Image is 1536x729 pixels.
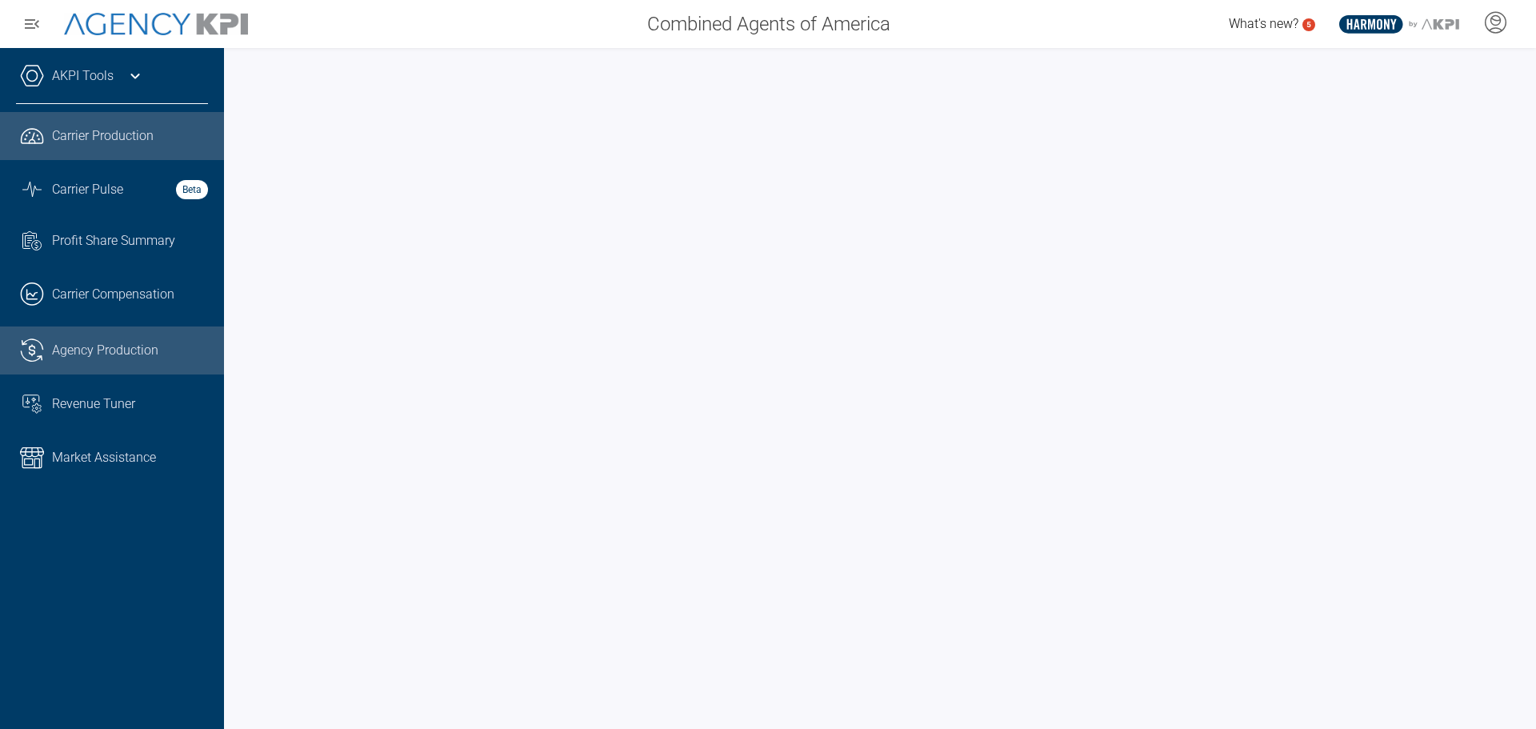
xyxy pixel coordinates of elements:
[64,13,248,36] img: AgencyKPI
[1229,16,1298,31] span: What's new?
[52,66,114,86] a: AKPI Tools
[52,231,175,250] span: Profit Share Summary
[1302,18,1315,31] a: 5
[52,126,154,146] span: Carrier Production
[52,285,174,304] span: Carrier Compensation
[52,448,156,467] span: Market Assistance
[52,341,158,360] span: Agency Production
[52,180,123,199] span: Carrier Pulse
[1306,20,1311,29] text: 5
[52,395,135,414] span: Revenue Tuner
[647,10,890,38] span: Combined Agents of America
[176,180,208,199] strong: Beta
